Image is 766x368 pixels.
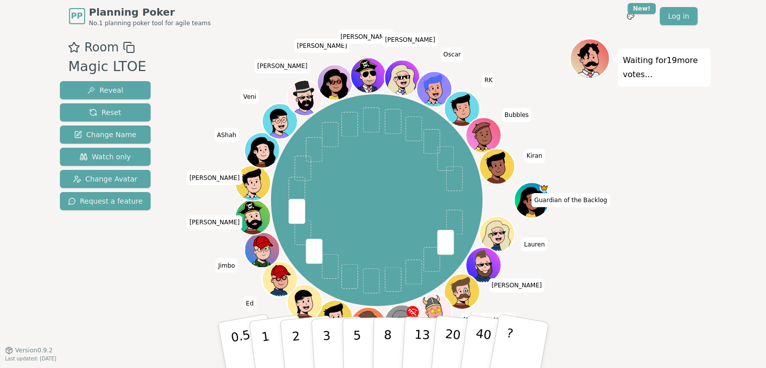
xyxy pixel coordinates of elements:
button: Change Avatar [60,170,151,188]
button: Watch only [60,148,151,166]
div: Magic LTOE [68,56,146,77]
span: Change Name [74,130,136,140]
button: Click to change your avatar [318,301,352,335]
span: Click to change your name [524,149,544,163]
span: Request a feature [68,196,143,206]
button: Request a feature [60,192,151,210]
button: Reset [60,103,151,121]
span: Click to change your name [255,59,310,73]
span: No.1 planning poker tool for agile teams [89,19,211,27]
span: Change Avatar [73,174,137,184]
span: Click to change your name [482,73,495,87]
button: Reveal [60,81,151,99]
span: Click to change your name [532,193,610,207]
span: Click to change your name [243,296,256,311]
span: Click to change your name [489,278,544,292]
div: New! [628,3,656,14]
button: Add as favourite [68,38,80,56]
span: Click to change your name [187,215,242,229]
span: Click to change your name [187,171,242,185]
span: Version 0.9.2 [15,346,53,354]
span: Click to change your name [216,259,238,273]
span: Click to change your name [521,237,547,252]
span: Click to change your name [215,128,239,142]
span: Guardian of the Backlog is the host [539,183,548,193]
button: New! [621,7,640,25]
span: PP [71,10,83,22]
span: Click to change your name [241,90,259,104]
a: PPPlanning PokerNo.1 planning poker tool for agile teams [69,5,211,27]
span: Last updated: [DATE] [5,356,56,361]
span: Click to change your name [502,108,531,122]
span: Click to change your name [294,39,350,53]
a: Log in [660,7,697,25]
p: Waiting for 19 more votes... [623,53,706,82]
span: Reset [89,107,121,117]
span: Click to change your name [441,47,463,62]
button: Change Name [60,126,151,144]
span: Planning Poker [89,5,211,19]
span: Click to change your name [338,30,393,44]
span: Click to change your name [461,313,516,327]
span: Reveal [87,85,123,95]
button: Version0.9.2 [5,346,53,354]
span: Room [84,38,118,56]
span: Watch only [80,152,131,162]
span: Click to change your name [382,33,438,47]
